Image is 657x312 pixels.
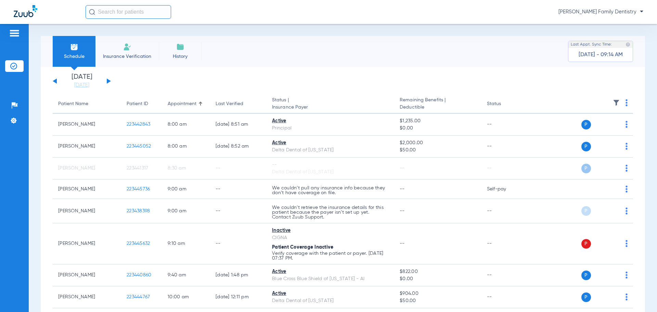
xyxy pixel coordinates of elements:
td: [PERSON_NAME] [53,114,121,136]
img: group-dot-blue.svg [626,208,628,214]
img: filter.svg [613,99,620,106]
img: Zuub Logo [14,5,37,17]
span: $2,000.00 [400,139,476,147]
p: We couldn’t pull any insurance info because they don’t have coverage on file. [272,186,389,195]
td: 8:00 AM [162,114,210,136]
td: -- [210,179,267,199]
img: group-dot-blue.svg [626,121,628,128]
span: [PERSON_NAME] Family Dentistry [558,9,643,15]
span: P [581,271,591,280]
td: [PERSON_NAME] [53,158,121,179]
span: 223445736 [127,187,150,191]
div: Active [272,290,389,297]
span: $822.00 [400,268,476,275]
div: Appointment [168,100,205,108]
span: History [164,53,196,60]
a: [DATE] [61,82,102,89]
img: group-dot-blue.svg [626,143,628,150]
input: Search for patients [86,5,171,19]
span: -- [400,209,405,213]
div: Patient Name [58,100,88,108]
div: Last Verified [216,100,261,108]
span: P [581,164,591,173]
img: group-dot-blue.svg [626,165,628,172]
span: 223445052 [127,144,151,149]
span: 223438398 [127,209,150,213]
span: $0.00 [400,275,476,283]
td: 9:10 AM [162,223,210,264]
td: 9:40 AM [162,264,210,286]
td: 10:00 AM [162,286,210,308]
div: -- [272,161,389,169]
div: Last Verified [216,100,243,108]
span: -- [400,166,405,171]
img: History [176,43,184,51]
th: Remaining Benefits | [394,95,481,114]
span: Deductible [400,104,476,111]
td: 9:00 AM [162,179,210,199]
img: group-dot-blue.svg [626,240,628,247]
div: Active [272,139,389,147]
span: -- [400,241,405,246]
img: Search Icon [89,9,95,15]
span: P [581,206,591,216]
span: 223440860 [127,273,151,277]
img: hamburger-icon [9,29,20,37]
td: [DATE] 1:48 PM [210,264,267,286]
span: P [581,142,591,151]
td: -- [210,199,267,223]
div: Delta Dental of [US_STATE] [272,297,389,304]
span: Patient Coverage Inactive [272,245,333,250]
div: Appointment [168,100,196,108]
img: Schedule [70,43,78,51]
iframe: Chat Widget [623,279,657,312]
img: group-dot-blue.svg [626,99,628,106]
td: [PERSON_NAME] [53,199,121,223]
span: Insurance Verification [101,53,154,60]
td: -- [481,114,528,136]
span: -- [400,187,405,191]
td: Self-pay [481,179,528,199]
td: [PERSON_NAME] [53,223,121,264]
td: 8:00 AM [162,136,210,158]
span: P [581,239,591,249]
span: $50.00 [400,147,476,154]
span: P [581,292,591,302]
td: [DATE] 8:51 AM [210,114,267,136]
img: Manual Insurance Verification [123,43,131,51]
span: 223442843 [127,122,150,127]
td: -- [481,264,528,286]
div: Patient Name [58,100,116,108]
span: $1,235.00 [400,117,476,125]
div: Active [272,117,389,125]
td: -- [481,136,528,158]
td: -- [210,223,267,264]
td: [PERSON_NAME] [53,264,121,286]
div: Active [272,268,389,275]
div: Principal [272,125,389,132]
div: Delta Dental of [US_STATE] [272,169,389,176]
span: $50.00 [400,297,476,304]
span: 223445632 [127,241,150,246]
div: Inactive [272,227,389,234]
p: Verify coverage with the patient or payer. [DATE] 07:37 PM. [272,251,389,261]
td: -- [481,158,528,179]
span: 223444767 [127,295,150,299]
img: last sync help info [626,42,630,47]
li: [DATE] [61,74,102,89]
span: Last Appt. Sync Time: [571,41,612,48]
p: We couldn’t retrieve the insurance details for this patient because the payer isn’t set up yet. C... [272,205,389,220]
td: -- [210,158,267,179]
div: Blue Cross Blue Shield of [US_STATE] - AI [272,275,389,283]
span: Schedule [58,53,90,60]
th: Status | [267,95,394,114]
span: Insurance Payer [272,104,389,111]
td: [PERSON_NAME] [53,286,121,308]
td: [DATE] 8:52 AM [210,136,267,158]
div: Patient ID [127,100,148,108]
td: -- [481,286,528,308]
td: [PERSON_NAME] [53,136,121,158]
span: $0.00 [400,125,476,132]
div: Patient ID [127,100,157,108]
